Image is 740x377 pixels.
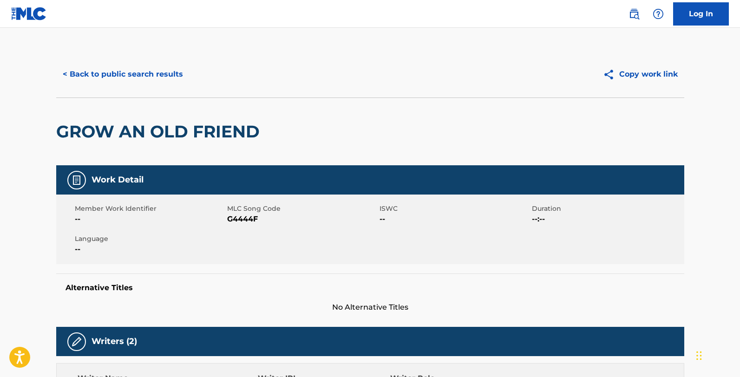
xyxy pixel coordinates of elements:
[75,244,225,255] span: --
[56,302,684,313] span: No Alternative Titles
[227,214,377,225] span: G4444F
[629,8,640,19] img: search
[532,204,682,214] span: Duration
[75,234,225,244] span: Language
[696,342,702,370] div: Drag
[56,121,264,142] h2: GROW AN OLD FRIEND
[380,214,530,225] span: --
[227,204,377,214] span: MLC Song Code
[596,63,684,86] button: Copy work link
[75,214,225,225] span: --
[56,63,190,86] button: < Back to public search results
[649,5,668,23] div: Help
[65,283,675,292] h5: Alternative Titles
[92,336,137,347] h5: Writers (2)
[673,2,729,26] a: Log In
[71,336,82,347] img: Writers
[71,175,82,186] img: Work Detail
[380,204,530,214] span: ISWC
[694,332,740,377] iframe: Chat Widget
[532,214,682,225] span: --:--
[603,69,619,80] img: Copy work link
[653,8,664,19] img: help
[11,7,47,20] img: MLC Logo
[625,5,643,23] a: Public Search
[92,175,144,185] h5: Work Detail
[75,204,225,214] span: Member Work Identifier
